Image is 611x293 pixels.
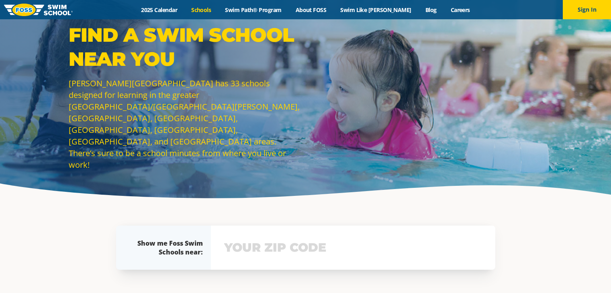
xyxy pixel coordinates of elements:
[69,77,302,171] p: [PERSON_NAME][GEOGRAPHIC_DATA] has 33 schools designed for learning in the greater [GEOGRAPHIC_DA...
[443,6,477,14] a: Careers
[288,6,333,14] a: About FOSS
[333,6,419,14] a: Swim Like [PERSON_NAME]
[184,6,218,14] a: Schools
[132,239,203,256] div: Show me Foss Swim Schools near:
[418,6,443,14] a: Blog
[222,236,484,259] input: YOUR ZIP CODE
[69,23,302,71] p: Find a Swim School Near You
[4,4,73,16] img: FOSS Swim School Logo
[134,6,184,14] a: 2025 Calendar
[218,6,288,14] a: Swim Path® Program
